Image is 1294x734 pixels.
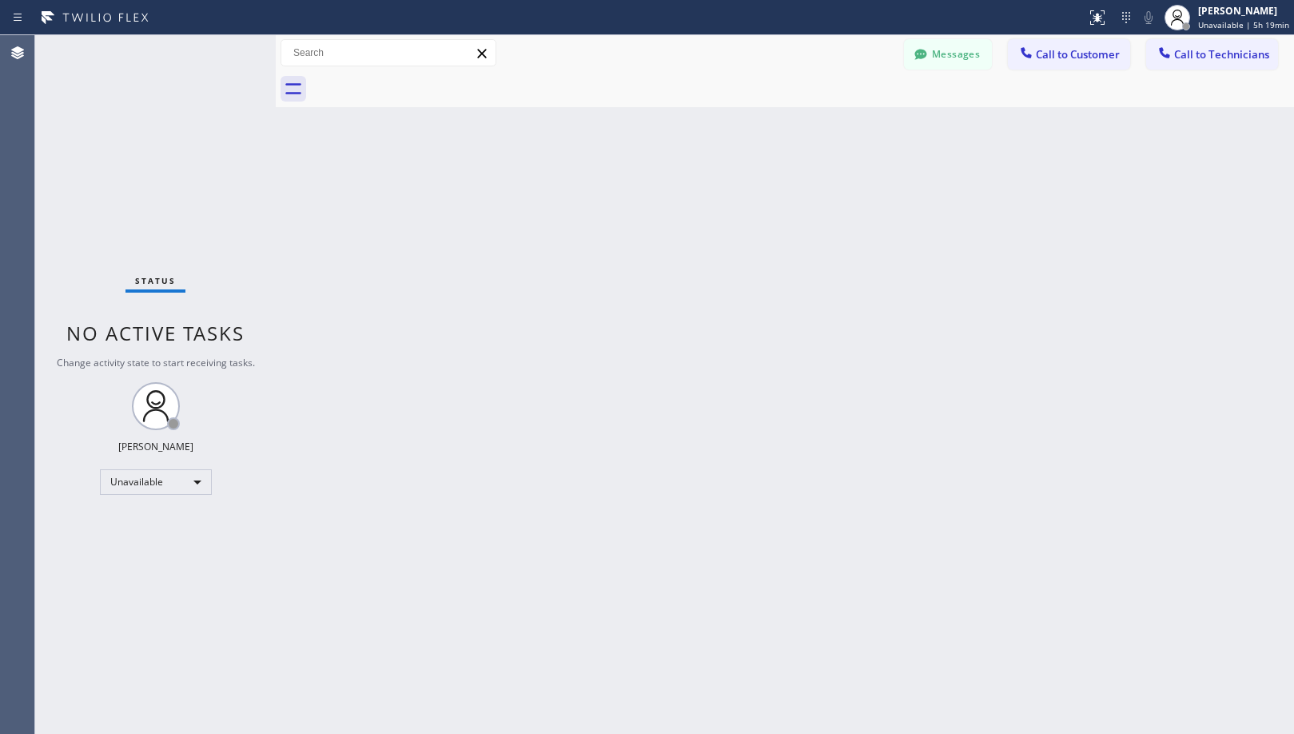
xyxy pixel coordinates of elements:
[135,275,176,286] span: Status
[57,356,255,369] span: Change activity state to start receiving tasks.
[281,40,496,66] input: Search
[1198,19,1289,30] span: Unavailable | 5h 19min
[1174,47,1269,62] span: Call to Technicians
[118,440,193,453] div: [PERSON_NAME]
[1137,6,1160,29] button: Mute
[1036,47,1120,62] span: Call to Customer
[66,320,245,346] span: No active tasks
[1198,4,1289,18] div: [PERSON_NAME]
[904,39,992,70] button: Messages
[1146,39,1278,70] button: Call to Technicians
[100,469,212,495] div: Unavailable
[1008,39,1130,70] button: Call to Customer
